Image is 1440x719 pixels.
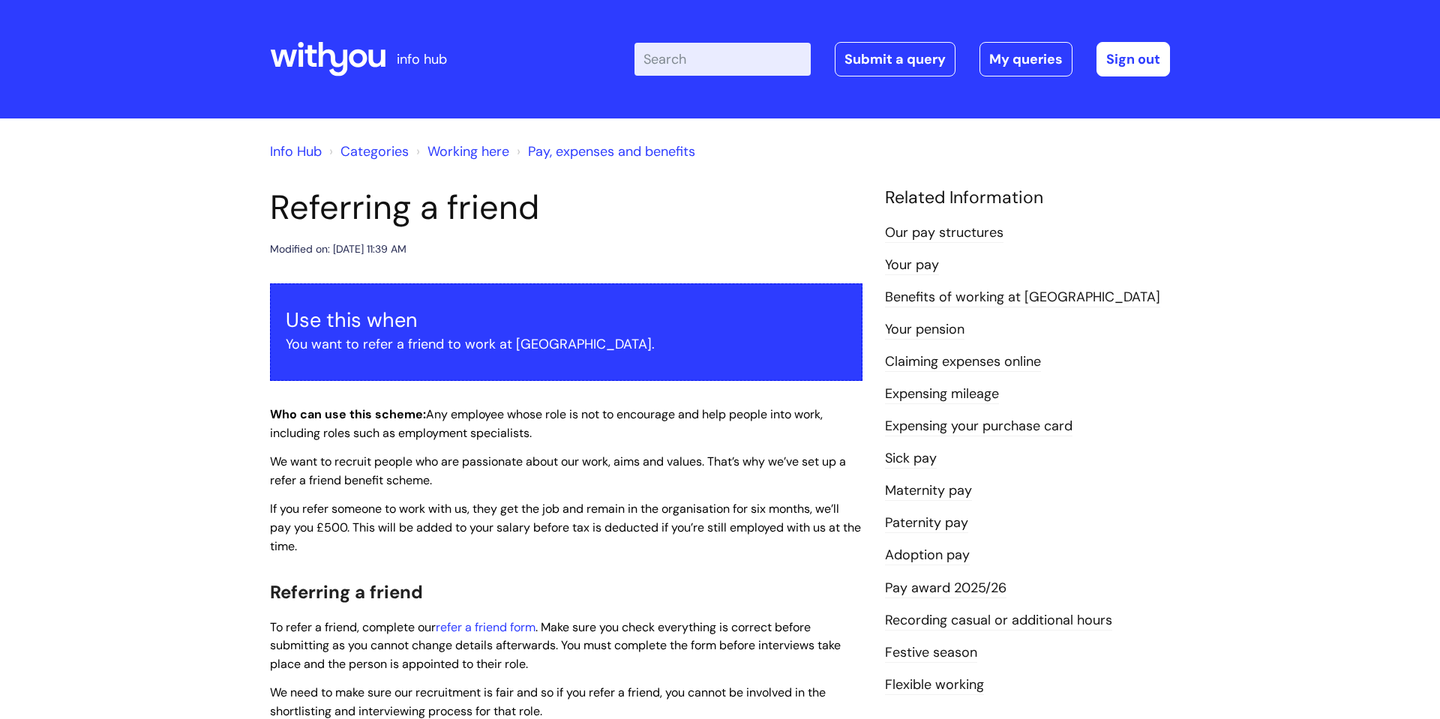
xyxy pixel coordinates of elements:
[270,685,826,719] span: We need to make sure our recruitment is fair and so if you refer a friend, you cannot be involved...
[270,501,861,554] span: If you refer someone to work with us, they get the job and remain in the organisation for six mon...
[270,406,823,441] span: Any employee whose role is not to encourage and help people into work, including roles such as em...
[528,142,695,160] a: Pay, expenses and benefits
[513,139,695,163] li: Pay, expenses and benefits
[634,42,1170,76] div: | -
[340,142,409,160] a: Categories
[885,481,972,501] a: Maternity pay
[286,332,847,356] p: You want to refer a friend to work at [GEOGRAPHIC_DATA].
[835,42,955,76] a: Submit a query
[885,449,937,469] a: Sick pay
[1096,42,1170,76] a: Sign out
[397,47,447,71] p: info hub
[270,619,841,673] span: To refer a friend, complete our . Make sure you check everything is correct before submitting as ...
[270,142,322,160] a: Info Hub
[885,385,999,404] a: Expensing mileage
[270,454,846,488] span: We want to recruit people who are passionate about our work, aims and values. That’s why we’ve se...
[979,42,1072,76] a: My queries
[427,142,509,160] a: Working here
[436,619,535,635] a: refer a friend form
[885,417,1072,436] a: Expensing your purchase card
[885,288,1160,307] a: Benefits of working at [GEOGRAPHIC_DATA]
[885,320,964,340] a: Your pension
[885,352,1041,372] a: Claiming expenses online
[270,187,862,228] h1: Referring a friend
[885,546,970,565] a: Adoption pay
[885,643,977,663] a: Festive season
[885,611,1112,631] a: Recording casual or additional hours
[885,187,1170,208] h4: Related Information
[885,223,1003,243] a: Our pay structures
[885,676,984,695] a: Flexible working
[270,406,426,422] strong: Who can use this scheme:
[885,579,1006,598] a: Pay award 2025/26
[412,139,509,163] li: Working here
[270,580,423,604] span: Referring a friend
[885,514,968,533] a: Paternity pay
[325,139,409,163] li: Solution home
[885,256,939,275] a: Your pay
[634,43,811,76] input: Search
[270,240,406,259] div: Modified on: [DATE] 11:39 AM
[286,308,847,332] h3: Use this when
